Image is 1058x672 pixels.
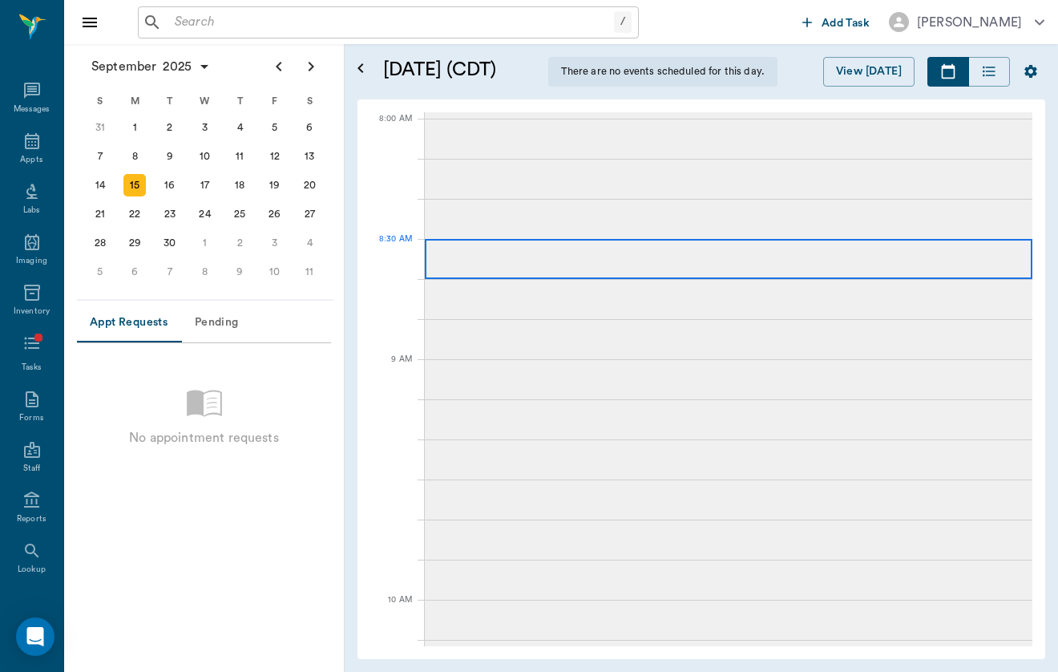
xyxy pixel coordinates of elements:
[194,232,216,254] div: Wednesday, October 1, 2025
[383,57,535,83] h5: [DATE] (CDT)
[23,463,40,475] div: Staff
[159,174,181,196] div: Tuesday, September 16, 2025
[188,89,223,113] div: W
[77,304,331,342] div: Appointment request tabs
[228,174,251,196] div: Thursday, September 18, 2025
[194,261,216,283] div: Wednesday, October 8, 2025
[20,154,42,166] div: Appts
[257,89,293,113] div: F
[298,145,321,168] div: Saturday, September 13, 2025
[292,89,327,113] div: S
[796,7,876,37] button: Add Task
[14,103,50,115] div: Messages
[264,116,286,139] div: Friday, September 5, 2025
[160,55,195,78] span: 2025
[74,6,106,38] button: Close drawer
[89,116,111,139] div: Sunday, August 31, 2025
[18,564,46,576] div: Lookup
[264,145,286,168] div: Friday, September 12, 2025
[370,592,412,632] div: 10 AM
[159,203,181,225] div: Tuesday, September 23, 2025
[351,38,370,99] button: Open calendar
[298,232,321,254] div: Saturday, October 4, 2025
[83,89,118,113] div: S
[89,174,111,196] div: Sunday, September 14, 2025
[917,13,1022,32] div: [PERSON_NAME]
[823,57,915,87] button: View [DATE]
[159,232,181,254] div: Tuesday, September 30, 2025
[89,261,111,283] div: Sunday, October 5, 2025
[123,174,146,196] div: Today, Monday, September 15, 2025
[89,145,111,168] div: Sunday, September 7, 2025
[228,116,251,139] div: Thursday, September 4, 2025
[89,232,111,254] div: Sunday, September 28, 2025
[16,255,47,267] div: Imaging
[614,11,632,33] div: /
[298,261,321,283] div: Saturday, October 11, 2025
[264,232,286,254] div: Friday, October 3, 2025
[194,145,216,168] div: Wednesday, September 10, 2025
[88,55,160,78] span: September
[264,203,286,225] div: Friday, September 26, 2025
[123,145,146,168] div: Monday, September 8, 2025
[14,306,50,318] div: Inventory
[83,51,219,83] button: September2025
[22,362,42,374] div: Tasks
[17,513,46,525] div: Reports
[298,203,321,225] div: Saturday, September 27, 2025
[123,232,146,254] div: Monday, September 29, 2025
[159,145,181,168] div: Tuesday, September 9, 2025
[194,203,216,225] div: Wednesday, September 24, 2025
[264,261,286,283] div: Friday, October 10, 2025
[159,116,181,139] div: Tuesday, September 2, 2025
[194,174,216,196] div: Wednesday, September 17, 2025
[295,51,327,83] button: Next page
[129,428,278,447] p: No appointment requests
[16,617,55,656] div: Open Intercom Messenger
[152,89,188,113] div: T
[123,203,146,225] div: Monday, September 22, 2025
[370,111,412,151] div: 8:00 AM
[194,116,216,139] div: Wednesday, September 3, 2025
[298,174,321,196] div: Saturday, September 20, 2025
[876,7,1057,37] button: [PERSON_NAME]
[159,261,181,283] div: Tuesday, October 7, 2025
[228,261,251,283] div: Thursday, October 9, 2025
[77,304,180,342] button: Appt Requests
[228,145,251,168] div: Thursday, September 11, 2025
[23,204,40,217] div: Labs
[123,116,146,139] div: Monday, September 1, 2025
[118,89,153,113] div: M
[370,351,412,391] div: 9 AM
[168,11,614,34] input: Search
[298,116,321,139] div: Saturday, September 6, 2025
[123,261,146,283] div: Monday, October 6, 2025
[228,203,251,225] div: Thursday, September 25, 2025
[19,412,43,424] div: Forms
[548,57,777,87] div: There are no events scheduled for this day.
[89,203,111,225] div: Sunday, September 21, 2025
[228,232,251,254] div: Thursday, October 2, 2025
[180,304,252,342] button: Pending
[263,51,295,83] button: Previous page
[222,89,257,113] div: T
[264,174,286,196] div: Friday, September 19, 2025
